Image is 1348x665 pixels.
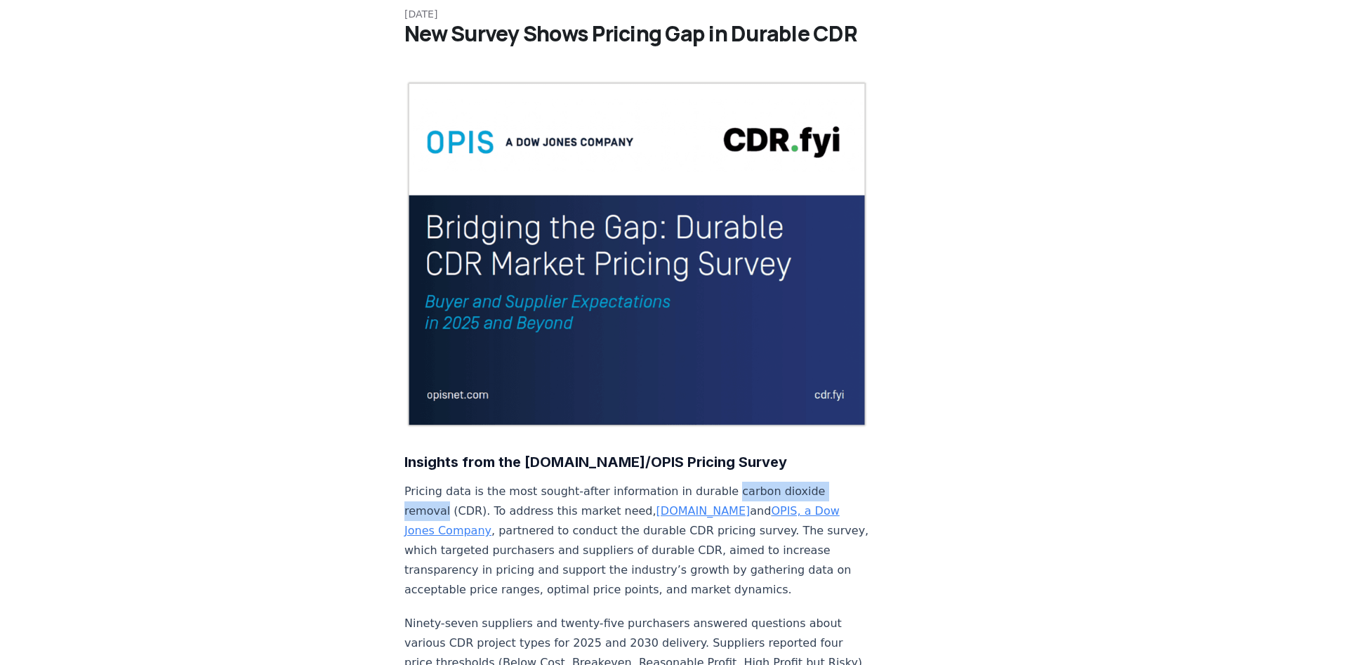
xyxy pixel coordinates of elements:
[656,504,751,518] a: [DOMAIN_NAME]
[404,21,944,46] h1: New Survey Shows Pricing Gap in Durable CDR
[404,80,869,428] img: blog post image
[404,7,944,21] p: [DATE]
[404,482,869,600] p: Pricing data is the most sought-after information in durable carbon dioxide removal (CDR). To add...
[404,454,787,470] strong: Insights from the [DOMAIN_NAME]/OPIS Pricing Survey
